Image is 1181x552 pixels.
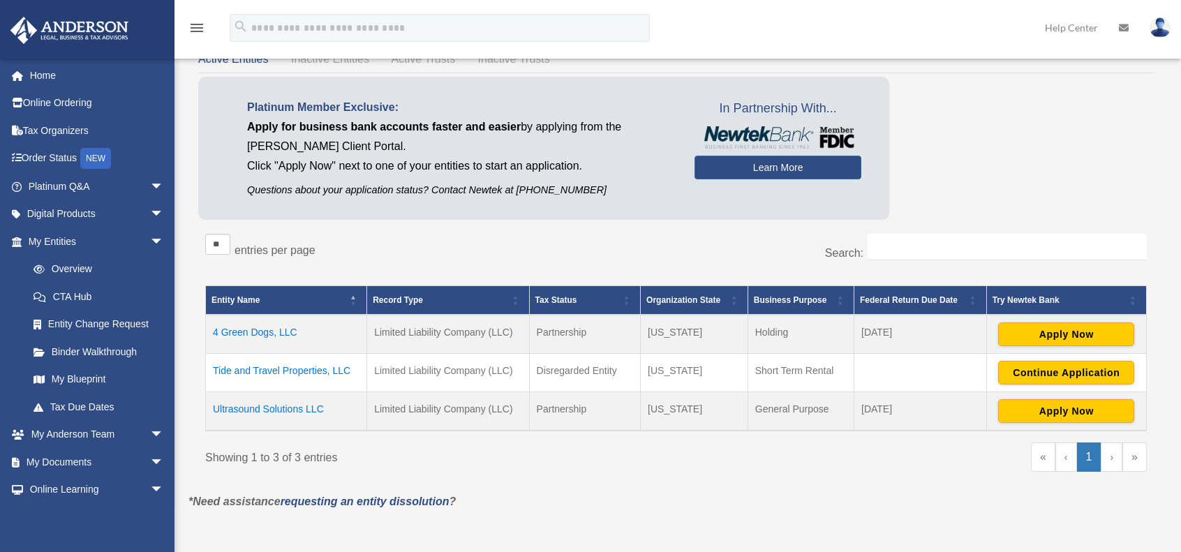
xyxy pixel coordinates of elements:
[206,353,367,391] td: Tide and Travel Properties, LLC
[188,24,205,36] a: menu
[150,476,178,505] span: arrow_drop_down
[20,366,178,394] a: My Blueprint
[641,285,748,315] th: Organization State: Activate to sort
[854,391,987,431] td: [DATE]
[478,53,550,65] span: Inactive Trusts
[748,315,854,354] td: Holding
[150,227,178,256] span: arrow_drop_down
[150,448,178,477] span: arrow_drop_down
[198,53,268,65] span: Active Entities
[1055,442,1077,472] a: Previous
[20,283,178,311] a: CTA Hub
[150,503,178,532] span: arrow_drop_down
[529,285,640,315] th: Tax Status: Activate to sort
[281,495,450,507] a: requesting an entity dissolution
[367,353,529,391] td: Limited Liability Company (LLC)
[998,322,1134,346] button: Apply Now
[10,227,178,255] a: My Entitiesarrow_drop_down
[10,61,185,89] a: Home
[748,353,854,391] td: Short Term Rental
[854,285,987,315] th: Federal Return Due Date: Activate to sort
[247,98,674,117] p: Platinum Member Exclusive:
[6,17,133,44] img: Anderson Advisors Platinum Portal
[205,442,666,468] div: Showing 1 to 3 of 3 entries
[701,126,854,149] img: NewtekBankLogoSM.png
[150,200,178,229] span: arrow_drop_down
[529,391,640,431] td: Partnership
[748,391,854,431] td: General Purpose
[10,117,185,144] a: Tax Organizers
[986,285,1146,315] th: Try Newtek Bank : Activate to sort
[10,503,185,531] a: Billingarrow_drop_down
[211,295,260,305] span: Entity Name
[998,399,1134,423] button: Apply Now
[754,295,827,305] span: Business Purpose
[10,476,185,504] a: Online Learningarrow_drop_down
[641,391,748,431] td: [US_STATE]
[20,255,171,283] a: Overview
[641,353,748,391] td: [US_STATE]
[10,89,185,117] a: Online Ordering
[854,315,987,354] td: [DATE]
[247,121,521,133] span: Apply for business bank accounts faster and easier
[233,19,248,34] i: search
[529,315,640,354] td: Partnership
[150,421,178,449] span: arrow_drop_down
[20,338,178,366] a: Binder Walkthrough
[247,181,674,199] p: Questions about your application status? Contact Newtek at [PHONE_NUMBER]
[1101,442,1122,472] a: Next
[392,53,456,65] span: Active Trusts
[206,315,367,354] td: 4 Green Dogs, LLC
[188,495,456,507] em: *Need assistance ?
[10,421,185,449] a: My Anderson Teamarrow_drop_down
[373,295,423,305] span: Record Type
[206,391,367,431] td: Ultrasound Solutions LLC
[80,148,111,169] div: NEW
[1031,442,1055,472] a: First
[10,448,185,476] a: My Documentsarrow_drop_down
[695,156,861,179] a: Learn More
[529,353,640,391] td: Disregarded Entity
[291,53,369,65] span: Inactive Entities
[367,391,529,431] td: Limited Liability Company (LLC)
[367,315,529,354] td: Limited Liability Company (LLC)
[646,295,720,305] span: Organization State
[748,285,854,315] th: Business Purpose: Activate to sort
[247,156,674,176] p: Click "Apply Now" next to one of your entities to start an application.
[10,172,185,200] a: Platinum Q&Aarrow_drop_down
[535,295,577,305] span: Tax Status
[150,172,178,201] span: arrow_drop_down
[235,244,315,256] label: entries per page
[993,292,1125,308] div: Try Newtek Bank
[188,20,205,36] i: menu
[10,144,185,173] a: Order StatusNEW
[1150,17,1171,38] img: User Pic
[367,285,529,315] th: Record Type: Activate to sort
[206,285,367,315] th: Entity Name: Activate to invert sorting
[20,311,178,338] a: Entity Change Request
[1122,442,1147,472] a: Last
[1077,442,1101,472] a: 1
[641,315,748,354] td: [US_STATE]
[825,247,863,259] label: Search:
[20,393,178,421] a: Tax Due Dates
[998,361,1134,385] button: Continue Application
[10,200,185,228] a: Digital Productsarrow_drop_down
[695,98,861,120] span: In Partnership With...
[860,295,958,305] span: Federal Return Due Date
[247,117,674,156] p: by applying from the [PERSON_NAME] Client Portal.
